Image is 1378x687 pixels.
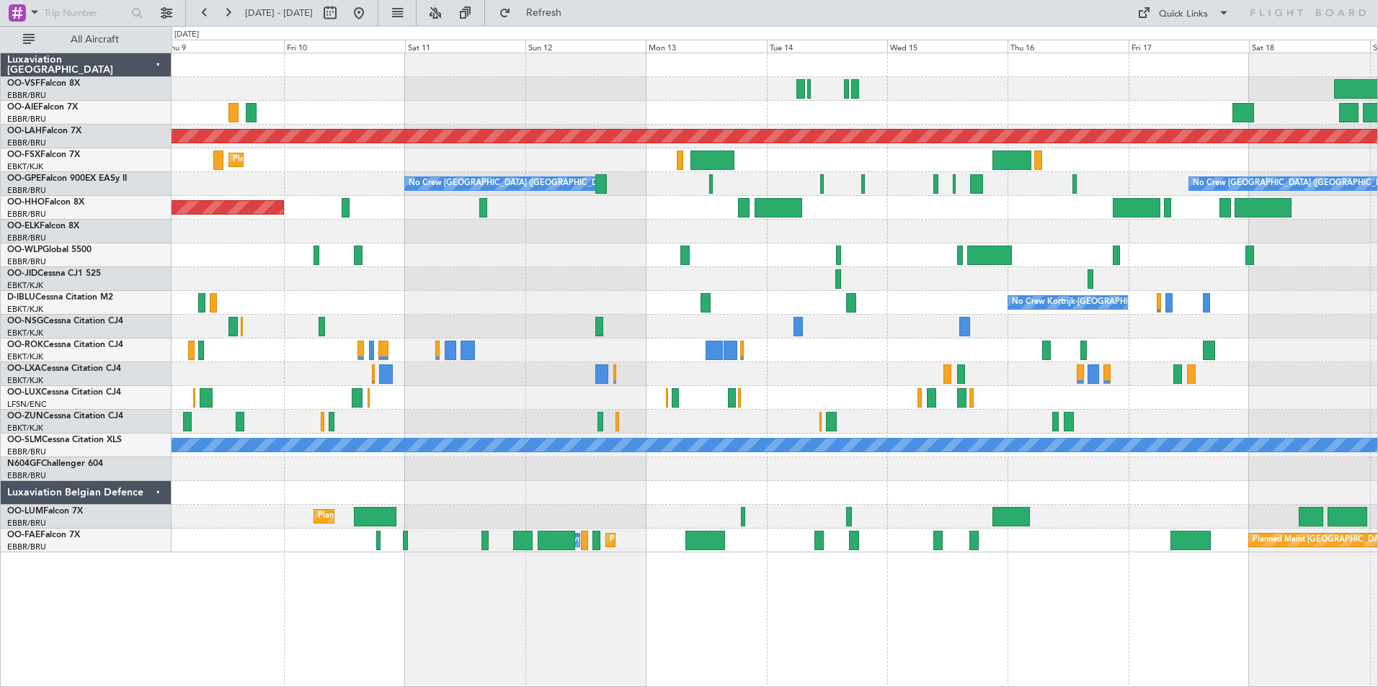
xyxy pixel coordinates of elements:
[525,40,646,53] div: Sun 12
[7,198,84,207] a: OO-HHOFalcon 8X
[409,173,650,194] div: No Crew [GEOGRAPHIC_DATA] ([GEOGRAPHIC_DATA] National)
[7,127,81,135] a: OO-LAHFalcon 7X
[7,364,121,373] a: OO-LXACessna Citation CJ4
[7,459,41,468] span: N604GF
[7,138,46,148] a: EBBR/BRU
[7,293,113,302] a: D-IBLUCessna Citation M2
[7,459,103,468] a: N604GFChallenger 604
[7,174,127,183] a: OO-GPEFalcon 900EX EASy II
[164,40,284,53] div: Thu 9
[7,423,43,434] a: EBKT/KJK
[7,246,92,254] a: OO-WLPGlobal 5500
[7,388,41,397] span: OO-LUX
[7,542,46,552] a: EBBR/BRU
[7,293,35,302] span: D-IBLU
[7,103,78,112] a: OO-AIEFalcon 7X
[7,375,43,386] a: EBKT/KJK
[7,79,40,88] span: OO-VSF
[233,149,401,171] div: Planned Maint Kortrijk-[GEOGRAPHIC_DATA]
[7,222,40,230] span: OO-ELK
[1129,40,1249,53] div: Fri 17
[7,531,80,539] a: OO-FAEFalcon 7X
[7,114,46,125] a: EBBR/BRU
[7,222,79,230] a: OO-ELKFalcon 8X
[767,40,887,53] div: Tue 14
[1012,292,1160,313] div: No Crew Kortrijk-[GEOGRAPHIC_DATA]
[514,8,574,18] span: Refresh
[7,161,43,172] a: EBKT/KJK
[7,256,46,267] a: EBBR/BRU
[7,328,43,338] a: EBKT/KJK
[7,269,37,278] span: OO-JID
[7,90,46,101] a: EBBR/BRU
[7,507,83,516] a: OO-LUMFalcon 7X
[7,388,121,397] a: OO-LUXCessna Citation CJ4
[7,531,40,539] span: OO-FAE
[7,127,42,135] span: OO-LAH
[492,1,579,24] button: Refresh
[318,506,579,527] div: Planned Maint [GEOGRAPHIC_DATA] ([GEOGRAPHIC_DATA] National)
[7,364,41,373] span: OO-LXA
[1008,40,1128,53] div: Thu 16
[7,341,43,349] span: OO-ROK
[7,151,40,159] span: OO-FSX
[7,341,123,349] a: OO-ROKCessna Citation CJ4
[7,317,123,325] a: OO-NSGCessna Citation CJ4
[7,246,43,254] span: OO-WLP
[610,529,736,551] div: Planned Maint Melsbroek Air Base
[7,470,46,481] a: EBBR/BRU
[1159,7,1208,22] div: Quick Links
[1130,1,1237,24] button: Quick Links
[7,209,46,220] a: EBBR/BRU
[7,412,43,421] span: OO-ZUN
[7,399,47,410] a: LFSN/ENC
[7,103,38,112] span: OO-AIE
[7,436,122,444] a: OO-SLMCessna Citation XLS
[284,40,404,53] div: Fri 10
[405,40,525,53] div: Sat 11
[7,304,43,315] a: EBKT/KJK
[7,269,101,278] a: OO-JIDCessna CJ1 525
[7,198,45,207] span: OO-HHO
[7,351,43,362] a: EBKT/KJK
[7,79,80,88] a: OO-VSFFalcon 8X
[7,185,46,196] a: EBBR/BRU
[1249,40,1369,53] div: Sat 18
[7,317,43,325] span: OO-NSG
[7,507,43,516] span: OO-LUM
[7,151,80,159] a: OO-FSXFalcon 7X
[7,412,123,421] a: OO-ZUNCessna Citation CJ4
[887,40,1008,53] div: Wed 15
[7,436,42,444] span: OO-SLM
[37,35,152,45] span: All Aircraft
[245,6,313,19] span: [DATE] - [DATE]
[44,2,127,24] input: Trip Number
[7,446,46,457] a: EBBR/BRU
[646,40,766,53] div: Mon 13
[16,28,156,51] button: All Aircraft
[174,29,199,41] div: [DATE]
[7,174,41,183] span: OO-GPE
[7,233,46,243] a: EBBR/BRU
[7,280,43,291] a: EBKT/KJK
[7,518,46,529] a: EBBR/BRU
